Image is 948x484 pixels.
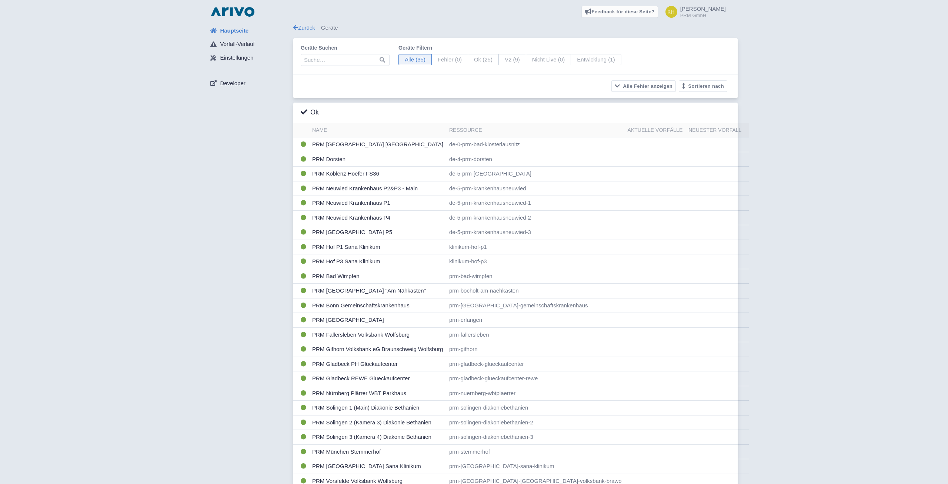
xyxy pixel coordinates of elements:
[309,196,446,211] td: PRM Neuwied Krankenhaus P1
[446,181,625,196] td: de-5-prm-krankenhausneuwied
[301,44,390,52] label: Geräte suchen
[498,54,526,66] span: V2 (9)
[309,371,446,386] td: PRM Gladbeck REWE Glueckaufcenter
[309,298,446,313] td: PRM Bonn Gemeinschaftskrankenhaus
[301,54,390,66] input: Suche…
[611,80,676,92] button: Alle Fehler anzeigen
[446,298,625,313] td: prm-[GEOGRAPHIC_DATA]-gemeinschaftskrankenhaus
[446,371,625,386] td: prm-gladbeck-glueckaufcenter-rewe
[446,415,625,430] td: prm-solingen-diakoniebethanien-2
[446,357,625,371] td: prm-gladbeck-glueckaufcenter
[309,225,446,240] td: PRM [GEOGRAPHIC_DATA] P5
[446,240,625,254] td: klinikum-hof-p1
[680,13,726,18] small: PRM GmbH
[309,415,446,430] td: PRM Solingen 2 (Kamera 3) Diakonie Bethanien
[309,386,446,401] td: PRM Nürnberg Plärrer WBT Parkhaus
[220,54,253,62] span: Einstellungen
[309,444,446,459] td: PRM München Stemmerhof
[204,76,293,90] a: Developer
[309,254,446,269] td: PRM Hof P3 Sana Klinikum
[309,240,446,254] td: PRM Hof P1 Sana Klinikum
[309,167,446,181] td: PRM Koblenz Hoefer FS36
[309,123,446,137] th: Name
[446,386,625,401] td: prm-nuernberg-wbtplaerrer
[209,6,256,18] img: logo
[431,54,468,66] span: Fehler (0)
[446,196,625,211] td: de-5-prm-krankenhausneuwied-1
[661,6,726,18] a: [PERSON_NAME] PRM GmbH
[309,210,446,225] td: PRM Neuwied Krankenhaus P4
[309,357,446,371] td: PRM Gladbeck PH Glückaufcenter
[398,54,432,66] span: Alle (35)
[571,54,621,66] span: Entwicklung (1)
[309,284,446,298] td: PRM [GEOGRAPHIC_DATA] "Am Nähkasten"
[309,137,446,152] td: PRM [GEOGRAPHIC_DATA] [GEOGRAPHIC_DATA]
[685,123,749,137] th: Neuester Vorfall
[309,313,446,328] td: PRM [GEOGRAPHIC_DATA]
[398,44,621,52] label: Geräte filtern
[446,225,625,240] td: de-5-prm-krankenhausneuwied-3
[220,79,245,88] span: Developer
[446,430,625,445] td: prm-solingen-diakoniebethanien-3
[309,269,446,284] td: PRM Bad Wimpfen
[204,51,293,65] a: Einstellungen
[309,401,446,415] td: PRM Solingen 1 (Main) Diakonie Bethanien
[293,24,315,31] a: Zurück
[446,444,625,459] td: prm-stemmerhof
[446,123,625,137] th: Ressource
[446,401,625,415] td: prm-solingen-diakoniebethanien
[204,37,293,51] a: Vorfall-Verlauf
[446,327,625,342] td: prm-fallersleben
[446,284,625,298] td: prm-bocholt-am-naehkasten
[446,152,625,167] td: de-4-prm-dorsten
[446,254,625,269] td: klinikum-hof-p3
[446,269,625,284] td: prm-bad-wimpfen
[468,54,499,66] span: Ok (25)
[204,24,293,38] a: Hauptseite
[446,167,625,181] td: de-5-prm-[GEOGRAPHIC_DATA]
[309,342,446,357] td: PRM Gifhorn Volksbank eG Braunschweig Wolfsburg
[581,6,658,18] a: Feedback für diese Seite?
[446,313,625,328] td: prm-erlangen
[309,459,446,474] td: PRM [GEOGRAPHIC_DATA] Sana Klinikum
[220,27,248,35] span: Hauptseite
[309,181,446,196] td: PRM Neuwied Krankenhaus P2&P3 - Main
[293,24,738,32] div: Geräte
[680,6,726,12] span: [PERSON_NAME]
[446,137,625,152] td: de-0-prm-bad-klosterlausnitz
[446,210,625,225] td: de-5-prm-krankenhausneuwied-2
[625,123,686,137] th: Aktuelle Vorfälle
[446,459,625,474] td: prm-[GEOGRAPHIC_DATA]-sana-klinikum
[309,152,446,167] td: PRM Dorsten
[309,430,446,445] td: PRM Solingen 3 (Kamera 4) Diakonie Bethanien
[446,342,625,357] td: prm-gifhorn
[526,54,571,66] span: Nicht Live (0)
[301,109,319,117] h3: Ok
[309,327,446,342] td: PRM Fallersleben Volksbank Wolfsburg
[679,80,727,92] button: Sortieren nach
[220,40,254,49] span: Vorfall-Verlauf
